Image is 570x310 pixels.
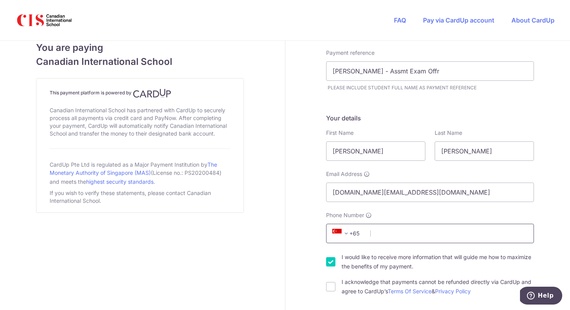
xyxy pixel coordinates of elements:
input: Email address [326,183,534,202]
label: I would like to receive more information that will guide me how to maximize the benefits of my pa... [342,253,534,271]
input: First name [326,141,425,161]
span: Canadian International School [36,55,244,69]
span: +65 [332,229,351,238]
label: Last Name [435,129,462,137]
a: Privacy Policy [435,288,471,294]
span: You are paying [36,41,244,55]
img: CardUp [133,89,171,98]
a: Pay via CardUp account [423,16,494,24]
a: About CardUp [511,16,554,24]
iframe: Opens a widget where you can find more information [520,287,562,306]
h5: Your details [326,113,534,123]
a: Terms Of Service [388,288,432,294]
div: CardUp Pte Ltd is regulated as a Major Payment Institution by (License no.: PS20200484) and meets... [50,158,230,188]
a: FAQ [394,16,406,24]
div: PLEASE INCLUDE STUDENT FULL NAME AS PAYMENT REFERENCE [328,84,534,92]
div: If you wish to verify these statements, please contact Canadian International School. [50,188,230,206]
label: First Name [326,129,354,137]
span: Email Address [326,170,362,178]
div: Canadian International School has partnered with CardUp to securely process all payments via cred... [50,105,230,139]
label: I acknowledge that payments cannot be refunded directly via CardUp and agree to CardUp’s & [342,277,534,296]
span: +65 [330,229,365,238]
input: Last name [435,141,534,161]
span: Phone Number [326,211,364,219]
h4: This payment platform is powered by [50,89,230,98]
label: Payment reference [326,49,375,57]
a: highest security standards [86,178,154,185]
